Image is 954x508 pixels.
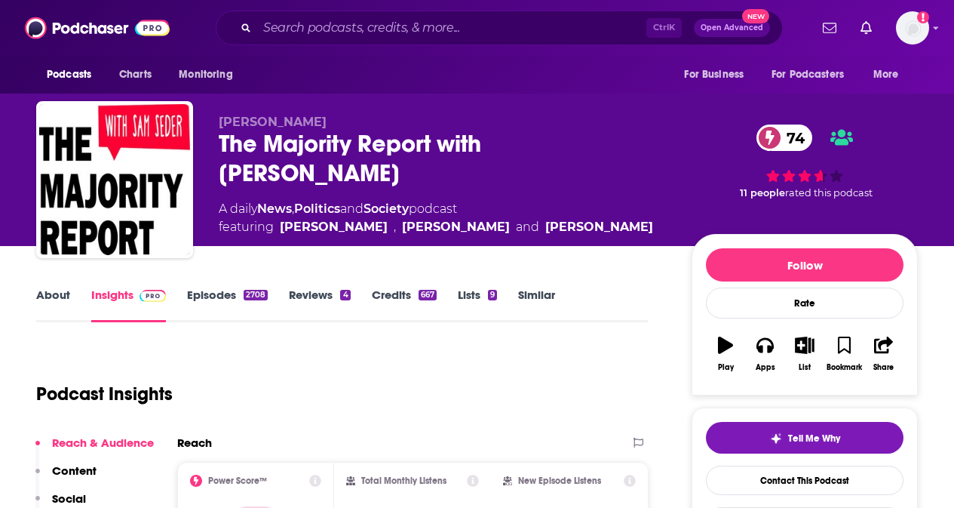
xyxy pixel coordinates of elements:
span: New [742,9,769,23]
button: Share [864,327,903,381]
a: Reviews4 [289,288,350,322]
span: Podcasts [47,64,91,85]
div: 74 11 peoplerated this podcast [692,115,918,209]
div: 2708 [244,290,268,300]
span: , [292,202,294,216]
a: Credits667 [372,288,437,322]
a: Show notifications dropdown [817,15,842,41]
button: open menu [168,60,252,89]
a: Lists9 [458,288,497,322]
span: featuring [219,218,653,236]
div: A daily podcast [219,200,653,236]
img: Podchaser Pro [140,290,166,302]
div: Bookmark [827,363,862,372]
span: 11 people [740,187,785,199]
h2: Reach [177,436,212,450]
button: Bookmark [824,327,864,381]
a: InsightsPodchaser Pro [91,288,166,322]
h2: Total Monthly Listens [361,476,446,486]
svg: Add a profile image [917,11,929,23]
span: For Business [684,64,744,85]
button: Show profile menu [896,11,929,45]
button: open menu [863,60,918,89]
span: For Podcasters [771,64,844,85]
img: The Majority Report with Sam Seder [39,104,190,255]
button: open menu [762,60,866,89]
h2: Power Score™ [208,476,267,486]
div: Search podcasts, credits, & more... [216,11,783,45]
button: open menu [36,60,111,89]
span: 74 [771,125,812,151]
img: tell me why sparkle [770,433,782,445]
div: List [799,363,811,372]
p: Reach & Audience [52,436,154,450]
span: Ctrl K [646,18,682,38]
span: , [394,218,396,236]
div: Rate [706,288,903,319]
button: tell me why sparkleTell Me Why [706,422,903,454]
button: open menu [673,60,762,89]
img: Podchaser - Follow, Share and Rate Podcasts [25,14,170,42]
button: List [785,327,824,381]
div: 667 [419,290,437,300]
p: Content [52,463,97,478]
a: Society [364,202,409,216]
a: Politics [294,202,340,216]
a: Charts [109,60,161,89]
h1: Podcast Insights [36,383,173,405]
a: Michael J Brooks [402,218,510,236]
span: Logged in as KharyBrown [896,11,929,45]
p: Social [52,491,86,506]
input: Search podcasts, credits, & more... [257,16,646,40]
span: Open Advanced [701,24,763,32]
span: rated this podcast [785,187,873,199]
a: Show notifications dropdown [854,15,878,41]
div: 9 [488,290,497,300]
h2: New Episode Listens [518,476,601,486]
button: Open AdvancedNew [694,19,770,37]
span: Monitoring [179,64,232,85]
a: 74 [756,125,812,151]
button: Play [706,327,745,381]
a: About [36,288,70,322]
span: and [516,218,539,236]
span: Tell Me Why [788,433,840,445]
img: User Profile [896,11,929,45]
a: Contact This Podcast [706,466,903,495]
a: Similar [518,288,555,322]
a: Matt Lech [545,218,653,236]
div: Share [873,363,894,372]
button: Follow [706,248,903,282]
span: and [340,202,364,216]
button: Apps [745,327,784,381]
button: Reach & Audience [35,436,154,463]
div: Play [718,363,734,372]
span: Charts [119,64,152,85]
div: Apps [756,363,775,372]
span: [PERSON_NAME] [219,115,327,129]
a: News [257,202,292,216]
a: Sam Seder [280,218,388,236]
button: Content [35,463,97,491]
div: 4 [340,290,350,300]
span: More [873,64,899,85]
a: Episodes2708 [187,288,268,322]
